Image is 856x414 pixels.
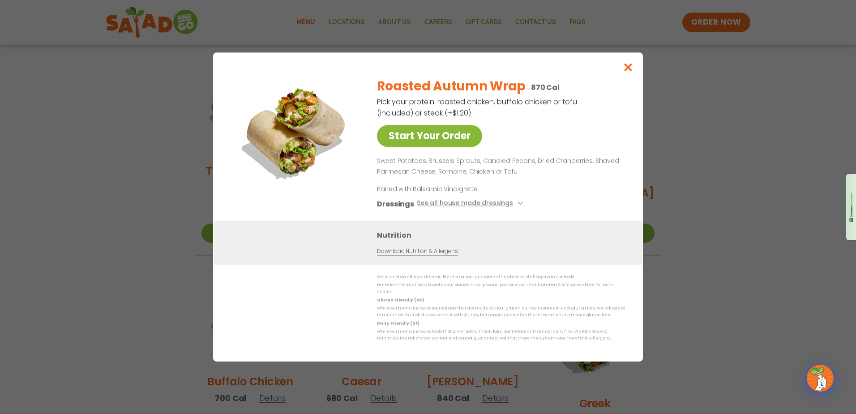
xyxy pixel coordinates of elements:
a: Download Nutrition & Allergens [377,247,458,256]
img: wpChatIcon [808,366,833,391]
strong: Gluten Friendly (GF) [377,298,424,303]
a: Start Your Order [377,125,482,147]
p: Paired with Balsamic Vinaigrette [377,185,543,194]
p: Sweet Potatoes, Brussels Sprouts, Candied Pecans, Dried Cranberries, Shaved Parmesan Cheese, Roma... [377,156,621,177]
h2: Roasted Autumn Wrap [377,77,526,96]
p: While our menu includes foods that are made without dairy, our restaurants are not dairy free. We... [377,328,625,342]
p: While our menu includes ingredients that are made without gluten, our restaurants are not gluten ... [377,305,625,319]
button: Close modal [614,52,643,82]
button: See all house made dressings [417,198,526,210]
img: 1EdhxLVo1YiRZ3Z8BN9RqzlQoUKFChUqVNCHvwChSTTdtRxrrAAAAABJRU5ErkJggg== [848,191,854,222]
p: Pick your protein: roasted chicken, buffalo chicken or tofu (included) or steak (+$1.20) [377,96,578,119]
strong: Dairy Friendly (DF) [377,321,419,326]
img: Featured product photo for Roasted Autumn Wrap [233,70,359,196]
h3: Nutrition [377,230,629,241]
h3: Dressings [377,198,414,210]
p: 870 Cal [531,82,560,93]
p: Nutrition information is based on our standard recipes and portion sizes. Click Nutrition & Aller... [377,282,625,296]
p: We are not an allergen free facility and cannot guarantee the absence of allergens in our foods. [377,274,625,280]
